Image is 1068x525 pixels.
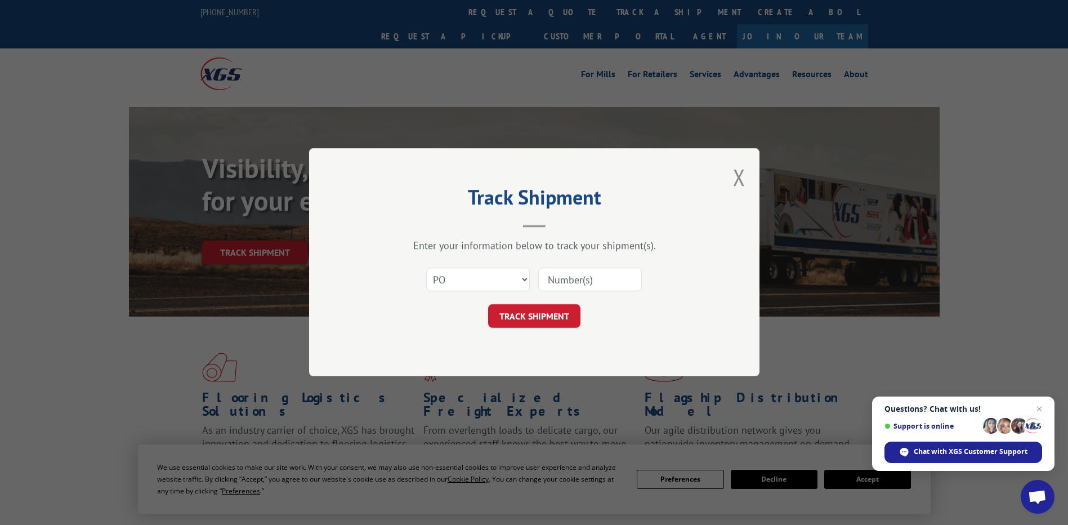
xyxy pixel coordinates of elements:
[1033,402,1046,416] span: Close chat
[1021,480,1054,514] div: Open chat
[365,189,703,211] h2: Track Shipment
[538,268,642,292] input: Number(s)
[884,422,979,430] span: Support is online
[365,239,703,252] div: Enter your information below to track your shipment(s).
[884,442,1042,463] div: Chat with XGS Customer Support
[733,162,745,192] button: Close modal
[884,404,1042,413] span: Questions? Chat with us!
[488,305,580,328] button: TRACK SHIPMENT
[914,447,1027,457] span: Chat with XGS Customer Support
